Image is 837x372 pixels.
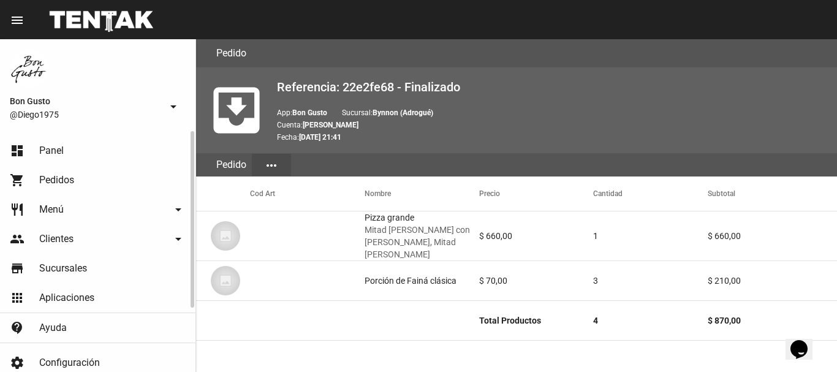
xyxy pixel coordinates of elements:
[277,131,827,143] p: Fecha:
[365,211,479,260] div: Pizza grande
[708,261,837,300] mat-cell: $ 210,00
[277,77,827,97] h2: Referencia: 22e2fe68 - Finalizado
[252,154,291,176] button: Elegir sección
[365,275,456,287] div: Porción de Fainá clásica
[593,216,708,256] mat-cell: 1
[39,262,87,275] span: Sucursales
[39,233,74,245] span: Clientes
[303,121,358,129] b: [PERSON_NAME]
[250,177,365,211] mat-header-cell: Cod Art
[216,45,246,62] h3: Pedido
[10,290,25,305] mat-icon: apps
[211,221,240,251] img: 07c47add-75b0-4ce5-9aba-194f44787723.jpg
[166,99,181,114] mat-icon: arrow_drop_down
[264,158,279,173] mat-icon: more_horiz
[10,202,25,217] mat-icon: restaurant
[39,203,64,216] span: Menú
[10,261,25,276] mat-icon: store
[365,177,479,211] mat-header-cell: Nombre
[10,143,25,158] mat-icon: dashboard
[171,232,186,246] mat-icon: arrow_drop_down
[708,216,837,256] mat-cell: $ 660,00
[292,108,327,117] b: Bon Gusto
[373,108,433,117] b: Bynnon (Adrogué)
[10,49,49,88] img: 8570adf9-ca52-4367-b116-ae09c64cf26e.jpg
[39,174,74,186] span: Pedidos
[708,301,837,340] mat-cell: $ 870,00
[593,261,708,300] mat-cell: 3
[10,321,25,335] mat-icon: contact_support
[10,355,25,370] mat-icon: settings
[211,266,240,295] img: 07c47add-75b0-4ce5-9aba-194f44787723.jpg
[10,173,25,188] mat-icon: shopping_cart
[171,202,186,217] mat-icon: arrow_drop_down
[10,108,161,121] span: @Diego1975
[708,177,837,211] mat-header-cell: Subtotal
[277,119,827,131] p: Cuenta:
[479,216,594,256] mat-cell: $ 660,00
[39,322,67,334] span: Ayuda
[39,145,64,157] span: Panel
[365,224,479,260] span: Mitad [PERSON_NAME] con [PERSON_NAME], Mitad [PERSON_NAME]
[479,177,594,211] mat-header-cell: Precio
[593,301,708,340] mat-cell: 4
[299,133,341,142] b: [DATE] 21:41
[277,107,827,119] p: App: Sucursal:
[479,301,594,340] mat-cell: Total Productos
[39,357,100,369] span: Configuración
[10,13,25,28] mat-icon: menu
[593,177,708,211] mat-header-cell: Cantidad
[211,153,252,177] div: Pedido
[479,261,594,300] mat-cell: $ 70,00
[39,292,94,304] span: Aplicaciones
[786,323,825,360] iframe: chat widget
[206,80,267,141] mat-icon: move_to_inbox
[10,94,161,108] span: Bon Gusto
[10,232,25,246] mat-icon: people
